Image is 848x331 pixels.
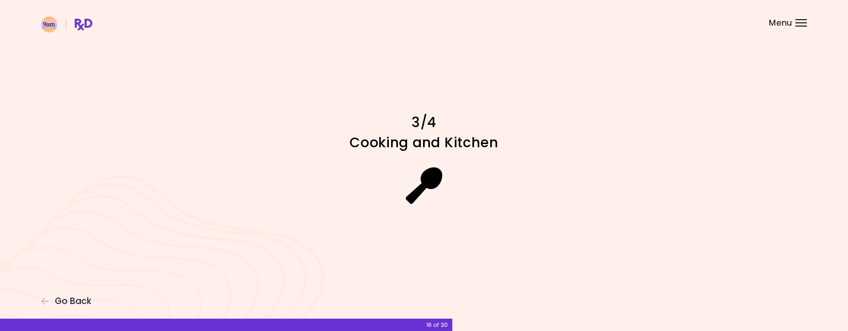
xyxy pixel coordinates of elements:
span: Menu [769,19,792,27]
img: RxDiet [41,16,92,32]
h1: 3/4 [264,113,584,131]
h1: Cooking and Kitchen [264,133,584,151]
button: Go Back [41,296,96,306]
span: Go Back [55,296,91,306]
